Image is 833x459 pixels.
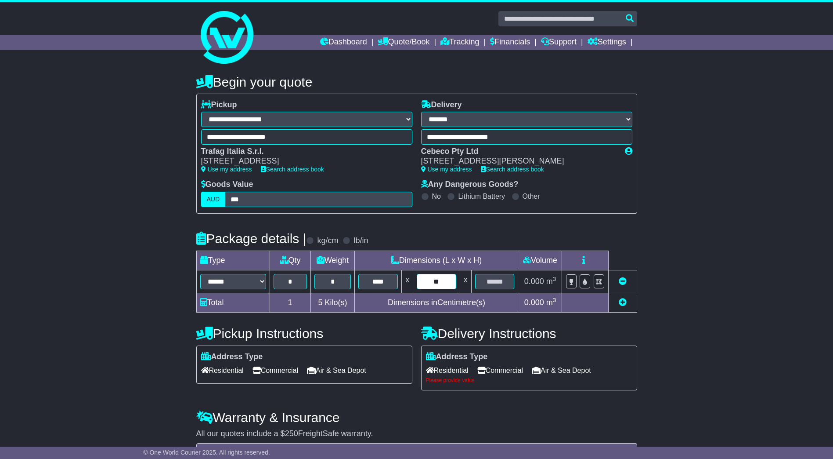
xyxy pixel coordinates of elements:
a: Tracking [440,35,479,50]
a: Financials [490,35,530,50]
label: Goods Value [201,180,253,189]
sup: 3 [553,276,556,282]
label: Any Dangerous Goods? [421,180,519,189]
div: All our quotes include a $ FreightSafe warranty. [196,429,637,439]
td: Total [196,293,270,312]
label: lb/in [353,236,368,246]
label: kg/cm [317,236,338,246]
td: Qty [270,251,310,270]
a: Settings [588,35,626,50]
span: 250 [285,429,298,438]
td: Type [196,251,270,270]
span: Residential [201,364,244,377]
td: x [460,270,471,293]
span: © One World Courier 2025. All rights reserved. [143,449,270,456]
label: No [432,192,441,200]
a: Dashboard [320,35,367,50]
a: Remove this item [619,277,627,286]
a: Quote/Book [378,35,429,50]
sup: 3 [553,297,556,303]
td: 1 [270,293,310,312]
div: [STREET_ADDRESS][PERSON_NAME] [421,157,616,166]
td: Kilo(s) [310,293,355,312]
label: AUD [201,192,226,207]
h4: Pickup Instructions [196,326,412,341]
span: Residential [426,364,469,377]
span: 5 [318,298,322,307]
span: 0.000 [524,277,544,286]
td: Volume [518,251,562,270]
td: x [402,270,413,293]
h4: Begin your quote [196,75,637,89]
span: m [546,298,556,307]
h4: Delivery Instructions [421,326,637,341]
div: Cebeco Pty Ltd [421,147,616,157]
span: 0.000 [524,298,544,307]
span: Air & Sea Depot [307,364,366,377]
span: Commercial [477,364,523,377]
a: Use my address [201,166,252,173]
td: Dimensions in Centimetre(s) [355,293,518,312]
td: Dimensions (L x W x H) [355,251,518,270]
h4: Warranty & Insurance [196,410,637,425]
a: Use my address [421,166,472,173]
h4: Package details | [196,231,307,246]
label: Lithium Battery [458,192,505,200]
div: Trafag Italia S.r.l. [201,147,404,157]
span: Air & Sea Depot [532,364,591,377]
div: [STREET_ADDRESS] [201,157,404,166]
a: Search address book [481,166,544,173]
label: Address Type [201,352,263,362]
span: Commercial [252,364,298,377]
a: Add new item [619,298,627,307]
label: Other [523,192,540,200]
a: Support [541,35,577,50]
label: Delivery [421,100,462,110]
td: Weight [310,251,355,270]
label: Address Type [426,352,488,362]
label: Pickup [201,100,237,110]
span: m [546,277,556,286]
a: Search address book [261,166,324,173]
div: Please provide value [426,377,632,383]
